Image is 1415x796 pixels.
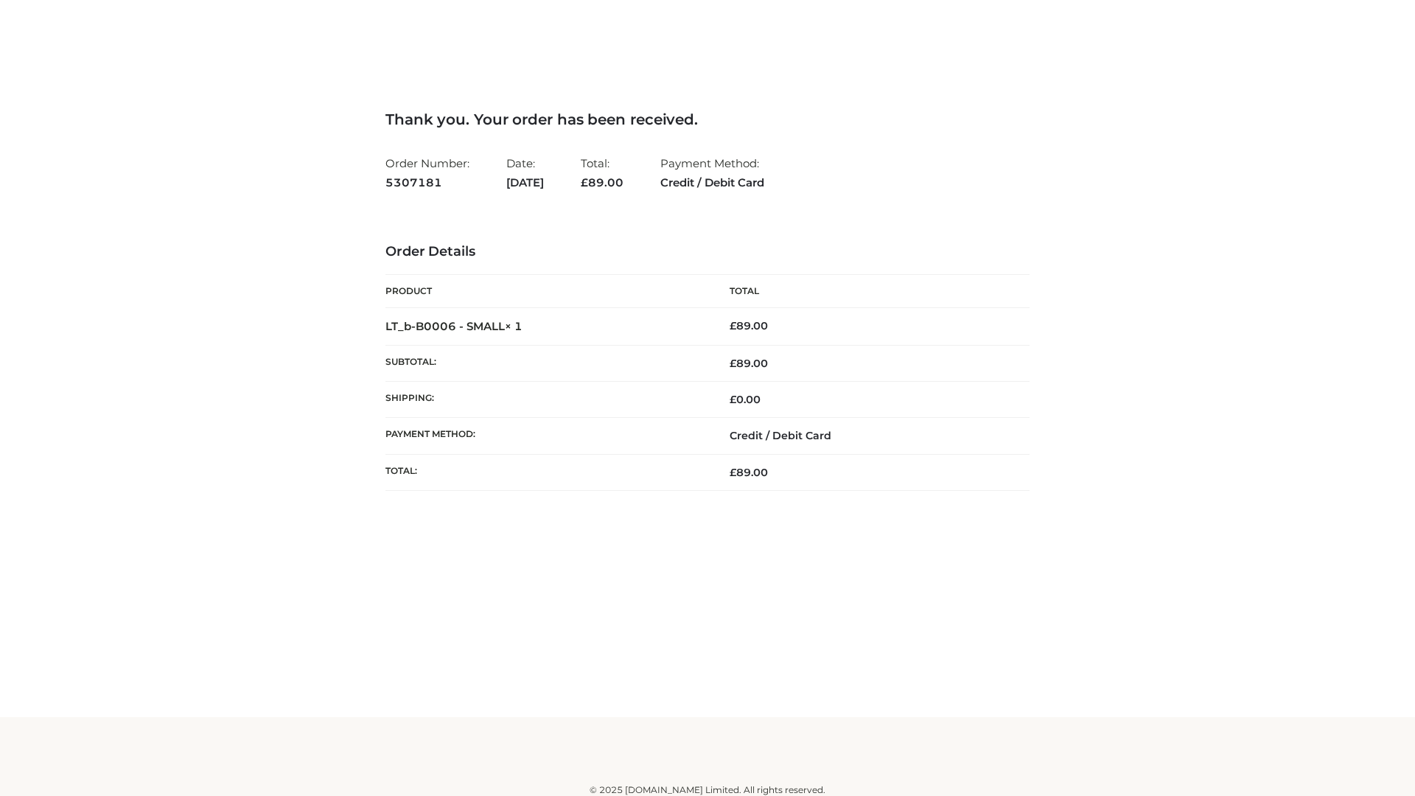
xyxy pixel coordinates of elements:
th: Payment method: [385,418,707,454]
span: £ [730,357,736,370]
strong: 5307181 [385,173,469,192]
li: Date: [506,150,544,195]
li: Payment Method: [660,150,764,195]
span: £ [730,466,736,479]
bdi: 89.00 [730,319,768,332]
li: Total: [581,150,623,195]
span: £ [730,393,736,406]
span: £ [581,175,588,189]
h3: Order Details [385,244,1030,260]
strong: × 1 [505,319,523,333]
h3: Thank you. Your order has been received. [385,111,1030,128]
span: 89.00 [730,357,768,370]
strong: Credit / Debit Card [660,173,764,192]
li: Order Number: [385,150,469,195]
th: Total [707,275,1030,308]
span: 89.00 [730,466,768,479]
span: 89.00 [581,175,623,189]
th: Total: [385,454,707,490]
th: Product [385,275,707,308]
strong: [DATE] [506,173,544,192]
span: £ [730,319,736,332]
th: Shipping: [385,382,707,418]
th: Subtotal: [385,345,707,381]
strong: LT_b-B0006 - SMALL [385,319,523,333]
td: Credit / Debit Card [707,418,1030,454]
bdi: 0.00 [730,393,761,406]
